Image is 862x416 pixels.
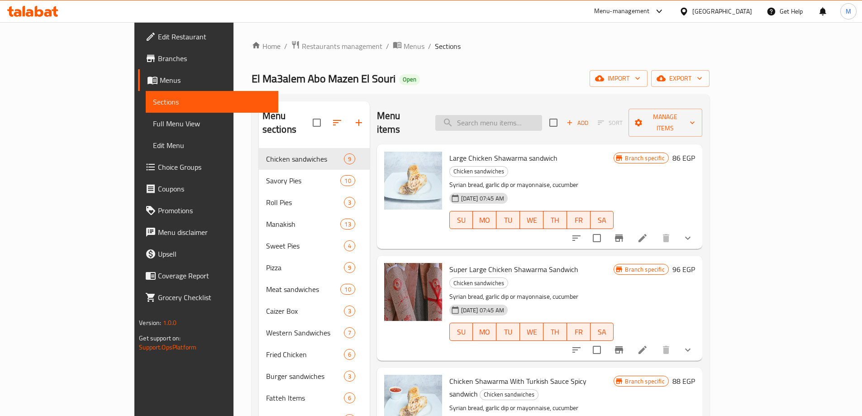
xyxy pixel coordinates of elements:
[344,197,355,208] div: items
[138,221,278,243] a: Menu disclaimer
[621,154,668,163] span: Branch specific
[340,284,355,295] div: items
[158,162,271,172] span: Choice Groups
[567,323,591,341] button: FR
[543,323,567,341] button: TH
[384,152,442,210] img: Large Chicken Shawarma sandwich
[629,109,702,137] button: Manage items
[594,6,650,17] div: Menu-management
[262,109,313,136] h2: Menu sections
[449,374,586,401] span: Chicken Shawarma With Turkish Sauce Spicy sandwich
[621,265,668,274] span: Branch specific
[473,323,496,341] button: MO
[524,214,540,227] span: WE
[543,211,567,229] button: TH
[480,389,538,400] span: Chicken sandwiches
[259,235,370,257] div: Sweet Pies4
[266,371,344,382] span: Burger sandwiches
[344,392,355,403] div: items
[326,112,348,134] span: Sort sections
[259,322,370,344] div: Western Sandwiches7
[608,227,630,249] button: Branch-specific-item
[138,26,278,48] a: Edit Restaurant
[344,307,355,316] span: 3
[348,112,370,134] button: Add section
[158,249,271,259] span: Upsell
[259,365,370,387] div: Burger sandwiches3
[344,371,355,382] div: items
[344,242,355,250] span: 4
[655,227,677,249] button: delete
[146,134,278,156] a: Edit Menu
[672,263,695,276] h6: 96 EGP
[457,194,508,203] span: [DATE] 07:45 AM
[266,327,344,338] span: Western Sandwiches
[138,287,278,308] a: Grocery Checklist
[138,265,278,287] a: Coverage Report
[677,339,699,361] button: show more
[637,344,648,355] a: Edit menu item
[341,220,354,229] span: 13
[500,325,516,339] span: TU
[449,291,614,302] p: Syrian bread, garlic dip or mayonnaise, cucumber
[266,306,344,316] span: Caizer Box
[302,41,382,52] span: Restaurants management
[563,116,592,130] span: Add item
[340,219,355,230] div: items
[344,155,355,163] span: 9
[266,219,341,230] span: Manakish
[399,74,420,85] div: Open
[158,205,271,216] span: Promotions
[449,211,473,229] button: SU
[266,349,344,360] span: Fried Chicken
[259,257,370,278] div: Pizza9
[399,76,420,83] span: Open
[476,325,493,339] span: MO
[139,317,161,329] span: Version:
[344,372,355,381] span: 3
[259,148,370,170] div: Chicken sandwiches9
[266,392,344,403] span: Fatteh Items
[259,191,370,213] div: Roll Pies3
[449,179,614,191] p: Syrian bread, garlic dip or mayonnaise, cucumber
[344,153,355,164] div: items
[637,233,648,244] a: Edit menu item
[384,263,442,321] img: Super Large Chicken Shawarma Sandwich
[344,262,355,273] div: items
[565,118,590,128] span: Add
[435,41,461,52] span: Sections
[449,263,578,276] span: Super Large Chicken Shawarma Sandwich
[450,278,508,288] span: Chicken sandwiches
[138,243,278,265] a: Upsell
[428,41,431,52] li: /
[266,262,344,273] span: Pizza
[344,198,355,207] span: 3
[547,214,563,227] span: TH
[480,389,538,400] div: Chicken sandwiches
[658,73,702,84] span: export
[266,175,341,186] span: Savory Pies
[377,109,424,136] h2: Menu items
[846,6,851,16] span: M
[524,325,540,339] span: WE
[291,40,382,52] a: Restaurants management
[153,140,271,151] span: Edit Menu
[677,227,699,249] button: show more
[284,41,287,52] li: /
[594,214,610,227] span: SA
[160,75,271,86] span: Menus
[139,341,196,353] a: Support.OpsPlatform
[266,284,341,295] div: Meat sandwiches
[266,240,344,251] div: Sweet Pies
[496,323,520,341] button: TU
[153,118,271,129] span: Full Menu View
[266,197,344,208] div: Roll Pies
[393,40,424,52] a: Menus
[138,200,278,221] a: Promotions
[566,339,587,361] button: sort-choices
[266,153,344,164] span: Chicken sandwiches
